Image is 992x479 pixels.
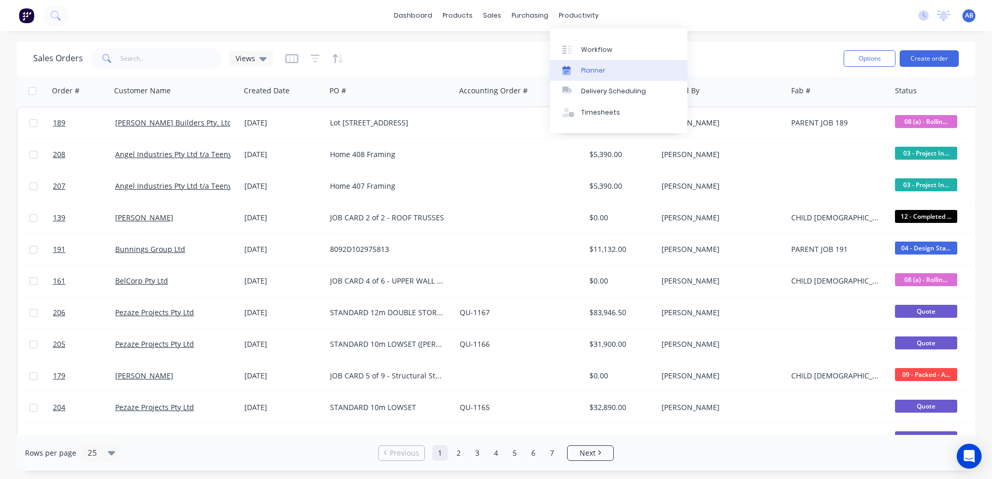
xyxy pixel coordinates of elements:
[53,107,115,138] a: 189
[53,118,65,128] span: 189
[791,86,810,96] div: Fab #
[900,50,959,67] button: Create order
[791,244,882,255] div: PARENT JOB 191
[330,276,445,286] div: JOB CARD 4 of 6 - UPPER WALL FRAMES | [STREET_ADDRESS]
[53,234,115,265] a: 191
[115,339,194,349] a: Pezaze Projects Pty Ltd
[244,276,322,286] div: [DATE]
[53,339,65,349] span: 205
[662,213,777,223] div: [PERSON_NAME]
[581,66,605,75] div: Planner
[330,339,445,349] div: STANDARD 10m LOWSET ([PERSON_NAME])
[115,244,185,254] a: Bunnings Group Ltd
[589,181,651,191] div: $5,390.00
[53,265,115,297] a: 161
[244,402,322,413] div: [DATE]
[791,118,882,128] div: PARENT JOB 189
[568,448,613,458] a: Next page
[437,8,478,23] div: products
[662,276,777,286] div: [PERSON_NAME]
[329,86,346,96] div: PO #
[544,445,560,461] a: Page 7
[115,307,194,317] a: Pezaze Projects Pty Ltd
[589,213,651,223] div: $0.00
[115,434,306,444] a: DELUXE CONSTRUCTION AND DEVELOPMENTS PTY LTD
[374,445,618,461] ul: Pagination
[53,329,115,360] a: 205
[589,339,651,349] div: $31,900.00
[53,149,65,160] span: 208
[581,87,646,96] div: Delivery Scheduling
[526,445,541,461] a: Page 6
[662,339,777,349] div: [PERSON_NAME]
[115,402,194,412] a: Pezaze Projects Pty Ltd
[53,276,65,286] span: 161
[53,360,115,391] a: 179
[244,434,322,444] div: [DATE]
[52,86,79,96] div: Order #
[589,276,651,286] div: $0.00
[53,213,65,223] span: 139
[53,434,65,444] span: 203
[662,181,777,191] div: [PERSON_NAME]
[662,402,777,413] div: [PERSON_NAME]
[244,371,322,381] div: [DATE]
[662,307,777,318] div: [PERSON_NAME]
[115,149,274,159] a: Angel Industries Pty Ltd t/a Teeny Tiny Homes
[791,213,882,223] div: CHILD [DEMOGRAPHIC_DATA] of 2 (#133)
[507,445,522,461] a: Page 5
[550,81,687,102] a: Delivery Scheduling
[389,8,437,23] a: dashboard
[53,307,65,318] span: 206
[895,86,917,96] div: Status
[791,371,882,381] div: CHILD [DEMOGRAPHIC_DATA] OF 5
[244,181,322,191] div: [DATE]
[895,400,957,413] span: Quote
[895,242,957,255] span: 04 - Design Sta...
[120,48,222,69] input: Search...
[53,171,115,202] a: 207
[330,181,445,191] div: Home 407 Framing
[662,118,777,128] div: [PERSON_NAME]
[470,445,485,461] a: Page 3
[330,307,445,318] div: STANDARD 12m DOUBLE STOREY (MODERN)
[244,118,322,128] div: [DATE]
[25,448,76,458] span: Rows per page
[53,392,115,423] a: 204
[53,139,115,170] a: 208
[895,273,957,286] span: 08 (a) - Rollin...
[236,53,255,64] span: Views
[115,181,274,191] a: Angel Industries Pty Ltd t/a Teeny Tiny Homes
[895,178,957,191] span: 03 - Project In...
[459,86,528,96] div: Accounting Order #
[330,371,445,381] div: JOB CARD 5 of 9 - Structural Steel No.[STREET_ADDRESS]
[244,244,322,255] div: [DATE]
[791,276,882,286] div: CHILD [DEMOGRAPHIC_DATA] of 6 (#78)
[115,213,173,222] a: [PERSON_NAME]
[844,50,895,67] button: Options
[53,244,65,255] span: 191
[460,307,490,317] a: QU-1167
[460,434,490,444] a: QU-1164
[895,147,957,160] span: 03 - Project In...
[965,11,973,20] span: AB
[895,431,957,444] span: Quote
[895,336,957,349] span: Quote
[478,8,506,23] div: sales
[662,371,777,381] div: [PERSON_NAME]
[53,371,65,381] span: 179
[53,181,65,191] span: 207
[330,402,445,413] div: STANDARD 10m LOWSET
[379,448,424,458] a: Previous page
[895,368,957,381] span: 09 - Packed - A...
[460,339,490,349] a: QU-1166
[589,244,651,255] div: $11,132.00
[115,276,168,286] a: BelCorp Pty Ltd
[115,118,234,128] a: [PERSON_NAME] Builders Pty. Ltd.
[244,307,322,318] div: [DATE]
[895,305,957,318] span: Quote
[895,115,957,128] span: 08 (a) - Rollin...
[460,402,490,412] a: QU-1165
[53,424,115,455] a: 203
[114,86,171,96] div: Customer Name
